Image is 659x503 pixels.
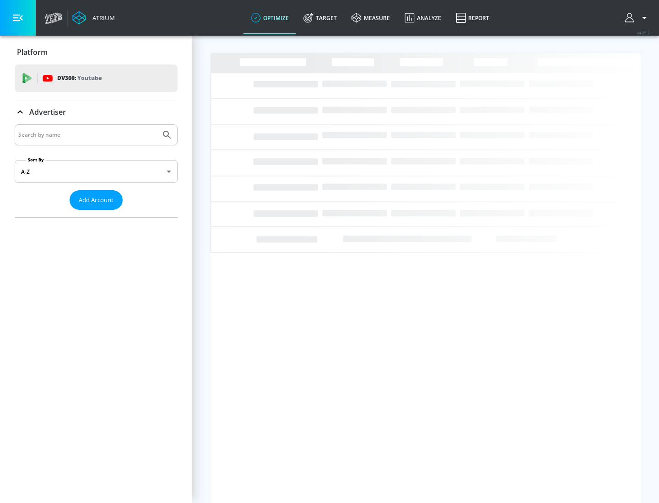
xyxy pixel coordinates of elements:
a: measure [344,1,397,34]
div: Atrium [89,14,115,22]
p: Youtube [77,73,102,83]
a: Target [296,1,344,34]
nav: list of Advertiser [15,210,178,217]
div: Advertiser [15,124,178,217]
p: Advertiser [29,107,66,117]
a: Report [448,1,497,34]
a: Analyze [397,1,448,34]
button: Add Account [70,190,123,210]
span: Add Account [79,195,113,205]
input: Search by name [18,129,157,141]
div: Platform [15,39,178,65]
div: Advertiser [15,99,178,125]
label: Sort By [26,157,46,163]
p: Platform [17,47,48,57]
p: DV360: [57,73,102,83]
span: v 4.25.2 [637,30,650,35]
a: Atrium [72,11,115,25]
div: A-Z [15,160,178,183]
div: DV360: Youtube [15,64,178,92]
a: optimize [243,1,296,34]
